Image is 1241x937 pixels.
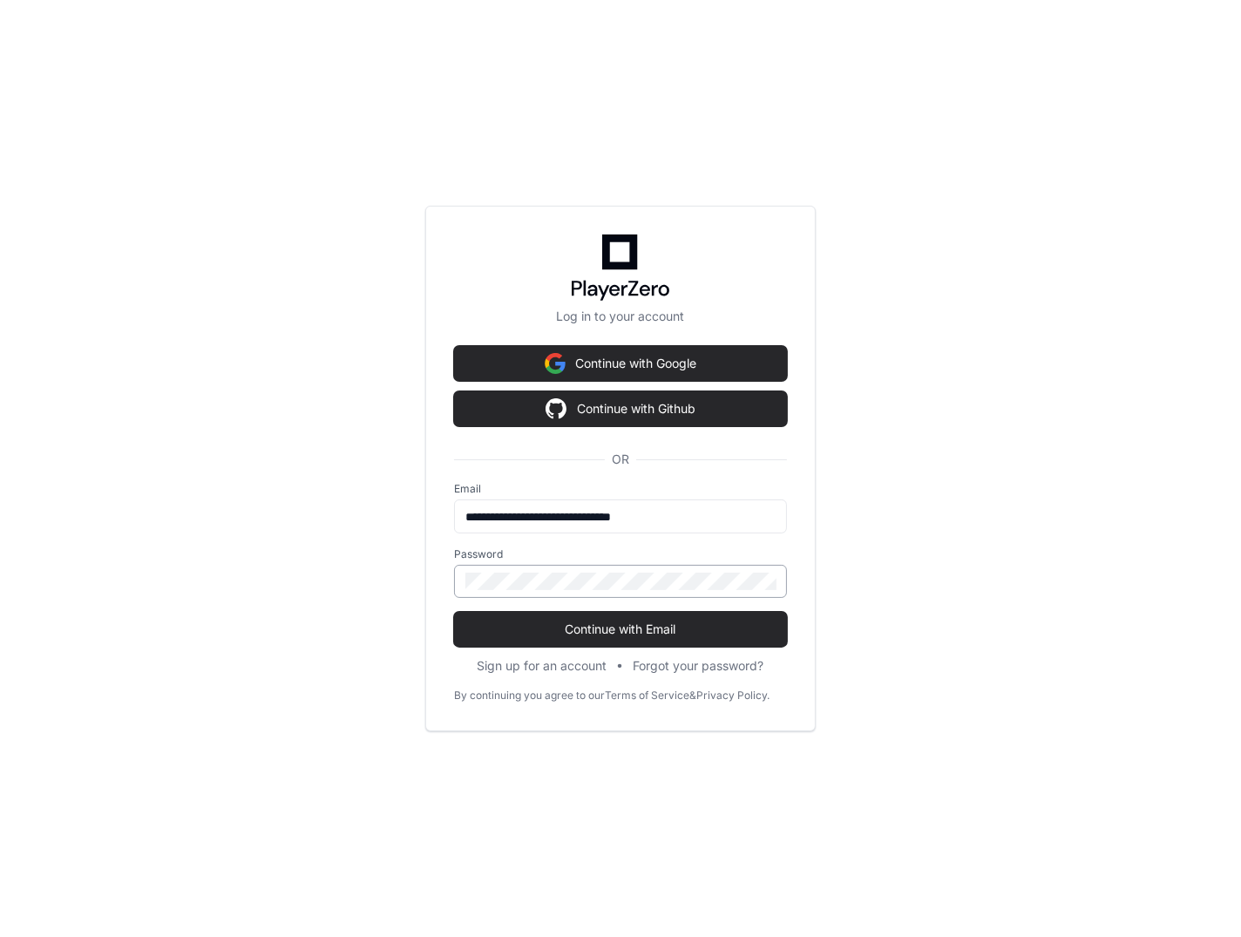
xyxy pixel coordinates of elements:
[546,391,566,426] img: Sign in with google
[454,547,787,561] label: Password
[689,689,696,703] div: &
[454,391,787,426] button: Continue with Github
[605,451,636,468] span: OR
[696,689,770,703] a: Privacy Policy.
[454,689,605,703] div: By continuing you agree to our
[478,657,607,675] button: Sign up for an account
[454,612,787,647] button: Continue with Email
[605,689,689,703] a: Terms of Service
[454,346,787,381] button: Continue with Google
[454,621,787,638] span: Continue with Email
[634,657,764,675] button: Forgot your password?
[454,482,787,496] label: Email
[454,308,787,325] p: Log in to your account
[545,346,566,381] img: Sign in with google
